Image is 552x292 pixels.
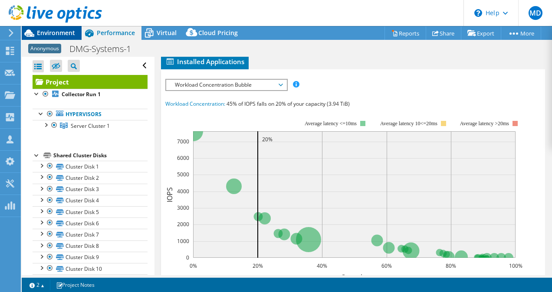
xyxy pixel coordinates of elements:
text: 60% [381,262,392,269]
a: Export [461,26,501,40]
span: Virtual [157,29,177,37]
a: Cluster Disk 4 [33,195,148,206]
a: More [501,26,541,40]
text: 6000 [177,154,189,162]
tspan: Average latency <=10ms [305,120,357,127]
a: Cluster Disk 5 [33,206,148,217]
tspan: Average latency 10<=20ms [380,120,437,127]
a: Share [426,26,461,40]
b: Collector Run 1 [62,91,101,98]
text: Average latency >20ms [460,120,509,127]
text: 0 [186,254,189,261]
text: 7000 [177,138,189,145]
text: 20% [262,136,273,143]
span: Environment [37,29,75,37]
a: Cluster Disk 7 [33,229,148,240]
span: 45% of IOPS falls on 20% of your capacity (3.94 TiB) [227,100,350,107]
text: 4000 [177,188,189,195]
a: Cluster Disk 8 [33,240,148,252]
span: Workload Concentration Bubble [171,80,282,90]
svg: \n [474,9,482,17]
a: Cluster Disk 6 [33,217,148,229]
span: Cloud Pricing [198,29,238,37]
a: Cluster Disk 9 [33,252,148,263]
text: Capacity [340,273,368,282]
a: Cluster Disk 1 [33,161,148,172]
a: Project [33,75,148,89]
span: Server Cluster 1 [71,122,110,130]
text: 3000 [177,204,189,211]
div: Shared Cluster Disks [53,150,148,161]
span: Installed Applications [165,57,244,66]
a: Reports [384,26,426,40]
span: Anonymous [28,44,61,53]
a: 2 [23,279,50,290]
a: Cluster Disk 10 [33,263,148,274]
text: 100% [509,262,522,269]
a: Cluster Disk 11 [33,274,148,286]
a: Hypervisors [33,109,148,120]
span: Workload Concentration: [165,100,225,107]
span: MD [529,6,542,20]
text: 5000 [177,171,189,178]
h1: DMG-Systems-1 [66,44,145,54]
text: 0% [189,262,197,269]
span: Performance [97,29,135,37]
text: 40% [317,262,327,269]
a: Project Notes [50,279,101,290]
text: 1000 [177,237,189,245]
a: Server Cluster 1 [33,120,148,131]
a: Cluster Disk 2 [33,172,148,183]
text: 2000 [177,221,189,228]
text: 80% [446,262,456,269]
a: Collector Run 1 [33,89,148,100]
a: Cluster Disk 3 [33,184,148,195]
text: IOPS [165,187,174,202]
text: 20% [253,262,263,269]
